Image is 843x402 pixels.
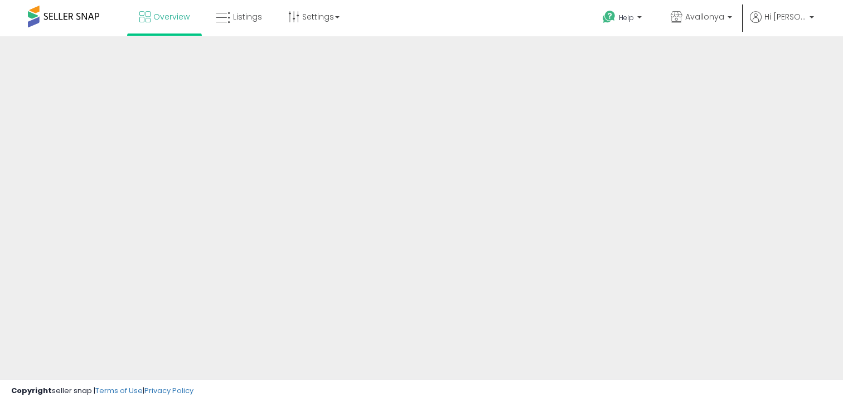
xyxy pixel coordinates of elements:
a: Privacy Policy [144,385,193,396]
span: Avallonya [685,11,724,22]
a: Help [594,2,653,36]
a: Terms of Use [95,385,143,396]
span: Listings [233,11,262,22]
strong: Copyright [11,385,52,396]
a: Hi [PERSON_NAME] [750,11,814,36]
div: seller snap | | [11,386,193,396]
span: Overview [153,11,190,22]
span: Hi [PERSON_NAME] [764,11,806,22]
i: Get Help [602,10,616,24]
span: Help [619,13,634,22]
